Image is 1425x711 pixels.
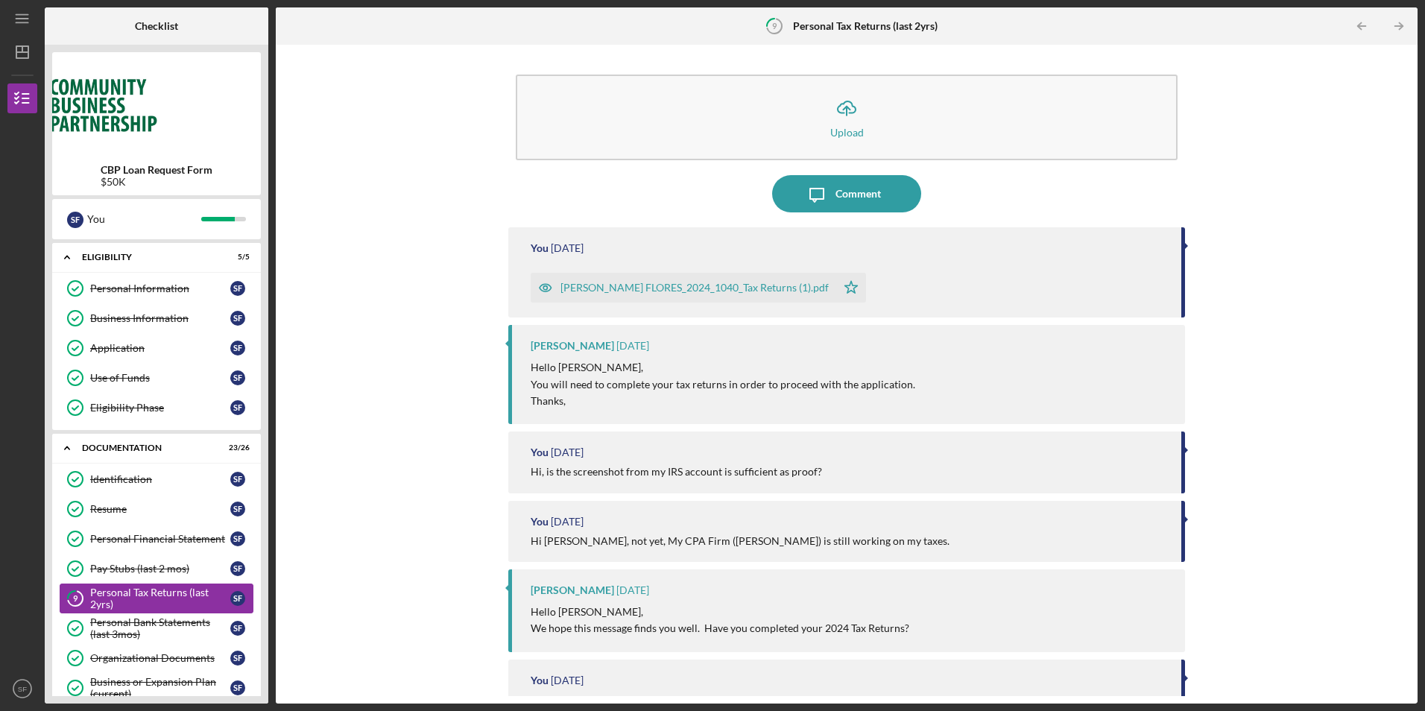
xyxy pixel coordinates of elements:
a: Organizational DocumentsSF [60,643,253,673]
div: [PERSON_NAME] FLORES_2024_1040_Tax Returns (1).pdf [560,282,829,294]
div: Eligibility [82,253,212,262]
div: S F [230,680,245,695]
a: ResumeSF [60,494,253,524]
div: Pay Stubs (last 2 mos) [90,563,230,575]
div: S F [230,341,245,355]
div: S F [230,370,245,385]
div: Eligibility Phase [90,402,230,414]
div: S F [67,212,83,228]
div: Hello, let's us know if you need anything else. [531,694,739,706]
div: S F [230,472,245,487]
a: 9Personal Tax Returns (last 2yrs)SF [60,584,253,613]
div: Use of Funds [90,372,230,384]
div: S F [230,400,245,415]
div: 23 / 26 [223,443,250,452]
div: 5 / 5 [223,253,250,262]
div: $50K [101,176,212,188]
p: Hello [PERSON_NAME], [531,359,915,376]
div: Business or Expansion Plan (current) [90,676,230,700]
a: Personal InformationSF [60,274,253,303]
b: Checklist [135,20,178,32]
div: You [531,674,549,686]
time: 2025-07-02 16:49 [551,516,584,528]
div: S F [230,621,245,636]
a: ApplicationSF [60,333,253,363]
div: S F [230,591,245,606]
div: Hi, is the screenshot from my IRS account is sufficient as proof? [531,466,822,478]
tspan: 9 [772,21,777,31]
button: [PERSON_NAME] FLORES_2024_1040_Tax Returns (1).pdf [531,273,866,303]
a: Business or Expansion Plan (current)SF [60,673,253,703]
div: S F [230,502,245,516]
div: S F [230,281,245,296]
div: Hi [PERSON_NAME], not yet, My CPA Firm ([PERSON_NAME]) is still working on my taxes. [531,535,950,547]
div: Personal Tax Returns (last 2yrs) [90,587,230,610]
div: S F [230,651,245,666]
div: Identification [90,473,230,485]
div: Application [90,342,230,354]
time: 2025-08-25 18:22 [551,242,584,254]
time: 2025-07-07 17:04 [551,446,584,458]
a: IdentificationSF [60,464,253,494]
div: Personal Information [90,282,230,294]
a: Eligibility PhaseSF [60,393,253,423]
button: SF [7,674,37,704]
div: Personal Financial Statement [90,533,230,545]
time: 2025-07-11 21:09 [616,340,649,352]
a: Personal Bank Statements (last 3mos)SF [60,613,253,643]
b: Personal Tax Returns (last 2yrs) [793,20,938,32]
a: Business InformationSF [60,303,253,333]
button: Upload [516,75,1177,160]
text: SF [18,685,27,693]
div: Documentation [82,443,212,452]
img: Product logo [52,60,261,149]
div: Resume [90,503,230,515]
div: You [531,446,549,458]
div: Business Information [90,312,230,324]
div: S F [230,561,245,576]
a: Personal Financial StatementSF [60,524,253,554]
div: Personal Bank Statements (last 3mos) [90,616,230,640]
b: CBP Loan Request Form [101,164,212,176]
a: Use of FundsSF [60,363,253,393]
div: [PERSON_NAME] [531,340,614,352]
div: You [531,242,549,254]
time: 2025-06-25 15:57 [551,674,584,686]
div: S F [230,311,245,326]
div: S F [230,531,245,546]
div: Comment [835,175,881,212]
div: [PERSON_NAME] [531,584,614,596]
div: Upload [830,127,864,138]
tspan: 9 [73,594,78,604]
p: Thanks, [531,393,915,409]
p: You will need to complete your tax returns in order to proceed with the application. [531,376,915,393]
p: We hope this message finds you well. Have you completed your 2024 Tax Returns? [531,620,909,636]
button: Comment [772,175,921,212]
p: Hello [PERSON_NAME], [531,604,909,620]
div: You [531,516,549,528]
div: Organizational Documents [90,652,230,664]
div: You [87,206,201,232]
a: Pay Stubs (last 2 mos)SF [60,554,253,584]
time: 2025-07-02 16:03 [616,584,649,596]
